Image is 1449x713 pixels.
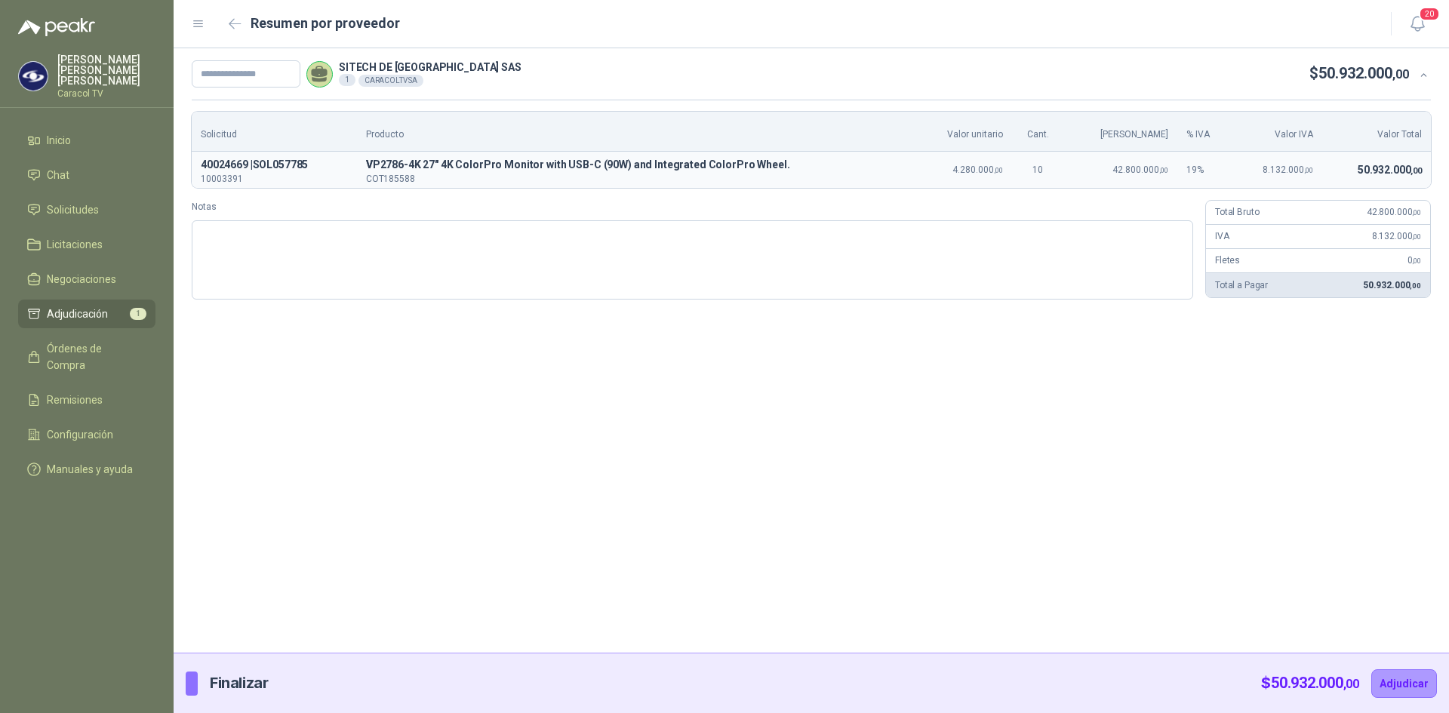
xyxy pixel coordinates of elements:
[1412,232,1421,241] span: ,00
[1363,280,1421,290] span: 50.932.000
[357,112,915,152] th: Producto
[339,74,355,86] div: 1
[19,62,48,91] img: Company Logo
[18,386,155,414] a: Remisiones
[47,461,133,478] span: Manuales y ayuda
[192,112,357,152] th: Solicitud
[1392,67,1409,81] span: ,00
[339,62,521,72] p: SITECH DE [GEOGRAPHIC_DATA] SAS
[1404,11,1431,38] button: 20
[366,156,906,174] span: VP2786-4K 27" 4K ColorPro Monitor with USB-C (90W) and Integrated ColorPro Wheel.
[952,164,1003,175] span: 4.280.000
[210,672,268,695] p: Finalizar
[915,112,1012,152] th: Valor unitario
[47,271,116,287] span: Negociaciones
[366,156,906,174] p: V
[1322,112,1431,152] th: Valor Total
[47,392,103,408] span: Remisiones
[18,230,155,259] a: Licitaciones
[47,426,113,443] span: Configuración
[18,300,155,328] a: Adjudicación1
[1358,164,1422,176] span: 50.932.000
[1215,254,1240,268] p: Fletes
[192,200,1193,214] label: Notas
[18,334,155,380] a: Órdenes de Compra
[1012,152,1065,188] td: 10
[47,340,141,373] span: Órdenes de Compra
[1304,166,1313,174] span: ,00
[1411,166,1422,176] span: ,00
[1012,112,1065,152] th: Cant.
[1177,152,1232,188] td: 19 %
[47,236,103,253] span: Licitaciones
[1064,112,1177,152] th: [PERSON_NAME]
[57,89,155,98] p: Caracol TV
[47,167,69,183] span: Chat
[1372,231,1421,241] span: 8.132.000
[251,13,400,34] h2: Resumen por proveedor
[18,265,155,293] a: Negociaciones
[18,18,95,36] img: Logo peakr
[130,308,146,320] span: 1
[1367,207,1421,217] span: 42.800.000
[1407,255,1421,266] span: 0
[18,126,155,155] a: Inicio
[47,132,71,149] span: Inicio
[1215,205,1259,220] p: Total Bruto
[1112,164,1168,175] span: 42.800.000
[1263,164,1313,175] span: 8.132.000
[18,420,155,449] a: Configuración
[1215,229,1229,244] p: IVA
[1261,672,1359,695] p: $
[1410,281,1421,290] span: ,00
[1371,669,1437,698] button: Adjudicar
[1271,674,1359,692] span: 50.932.000
[47,201,99,218] span: Solicitudes
[18,455,155,484] a: Manuales y ayuda
[18,161,155,189] a: Chat
[1309,62,1409,85] p: $
[1412,257,1421,265] span: ,00
[1177,112,1232,152] th: % IVA
[366,174,906,183] p: COT185588
[201,174,348,183] p: 10003391
[57,54,155,86] p: [PERSON_NAME] [PERSON_NAME] [PERSON_NAME]
[201,156,348,174] p: 40024669 | SOL057785
[994,166,1003,174] span: ,00
[1419,7,1440,21] span: 20
[1159,166,1168,174] span: ,00
[1343,677,1359,691] span: ,00
[358,75,423,87] div: CARACOLTV SA
[47,306,108,322] span: Adjudicación
[1318,64,1409,82] span: 50.932.000
[1215,278,1268,293] p: Total a Pagar
[18,195,155,224] a: Solicitudes
[1232,112,1323,152] th: Valor IVA
[1412,208,1421,217] span: ,00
